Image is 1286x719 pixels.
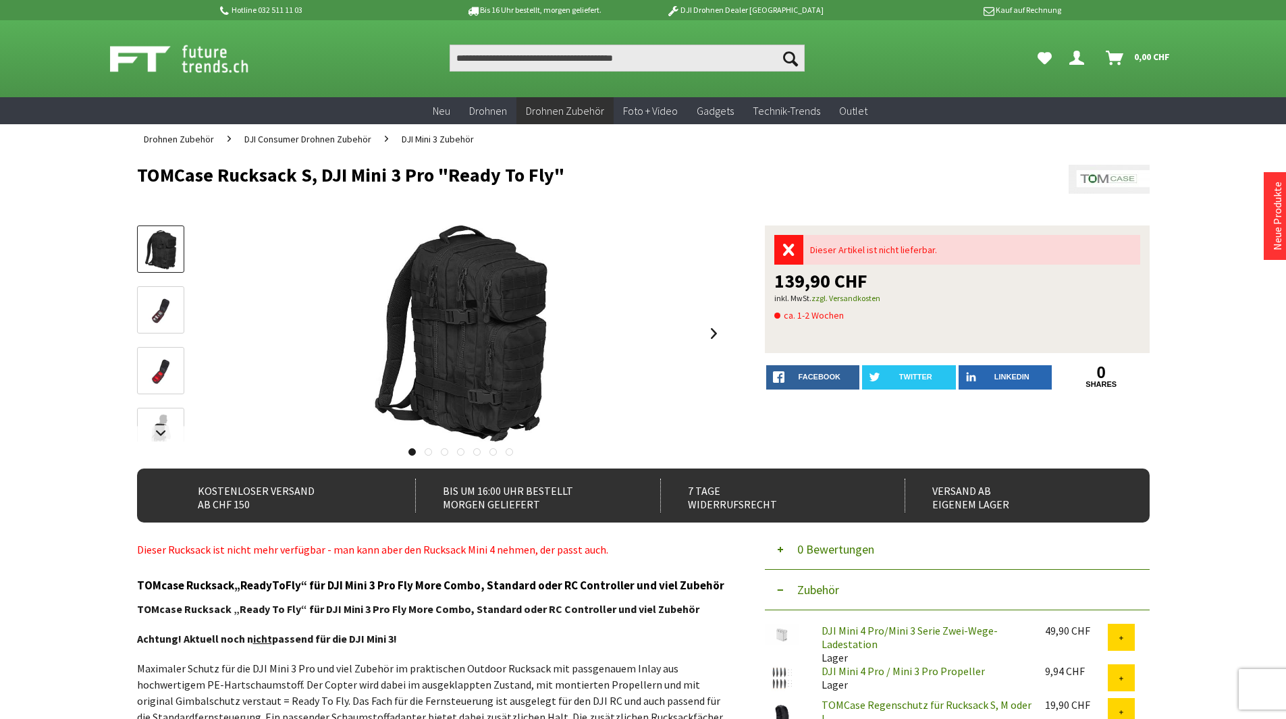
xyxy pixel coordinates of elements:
[994,373,1029,381] span: LinkedIn
[959,365,1052,390] a: LinkedIn
[1134,46,1170,68] span: 0,00 CHF
[433,104,450,117] span: Neu
[402,133,474,145] span: DJI Mini 3 Zubehör
[141,230,180,269] img: Vorschau: TOMCase Rucksack S, DJI Mini 3 Pro "Ready To Fly"
[353,225,569,442] img: TOMCase Rucksack S, DJI Mini 3 Pro "Ready To Fly"
[244,133,371,145] span: DJI Consumer Drohnen Zubehör
[774,307,844,323] span: ca. 1-2 Wochen
[1031,45,1059,72] a: Meine Favoriten
[137,577,724,594] h3: TOMcase Rucksack„ReadyToFly“ für DJI Mini 3 Pro Fly More Combo, Standard oder RC Controller und v...
[765,664,799,691] img: DJI Mini 4 Pro / Mini 3 Pro Propeller
[822,624,998,651] a: DJI Mini 4 Pro/Mini 3 Serie Zwei-Wege-Ladestation
[395,124,481,154] a: DJI Mini 3 Zubehör
[1045,624,1108,637] div: 49,90 CHF
[743,97,830,125] a: Technik-Trends
[774,271,867,290] span: 139,90 CHF
[776,45,805,72] button: Suchen
[765,529,1150,570] button: 0 Bewertungen
[415,479,631,512] div: Bis um 16:00 Uhr bestellt Morgen geliefert
[811,664,1034,691] div: Lager
[171,479,386,512] div: Kostenloser Versand ab CHF 150
[137,602,699,616] strong: TOMcase Rucksack „Ready To Fly“ für DJI Mini 3 Pro Fly More Combo, Standard oder RC Controller un...
[905,479,1120,512] div: Versand ab eigenem Lager
[811,624,1034,664] div: Lager
[839,104,867,117] span: Outlet
[774,290,1140,307] p: inkl. MwSt.
[830,97,877,125] a: Outlet
[1069,165,1150,194] img: TomCase
[469,104,507,117] span: Drohnen
[1270,182,1284,250] a: Neue Produkte
[137,124,221,154] a: Drohnen Zubehör
[1045,698,1108,712] div: 19,90 CHF
[1100,45,1177,72] a: Warenkorb
[660,479,876,512] div: 7 Tage Widerrufsrecht
[450,45,805,72] input: Produkt, Marke, Kategorie, EAN, Artikelnummer…
[460,97,516,125] a: Drohnen
[238,124,378,154] a: DJI Consumer Drohnen Zubehör
[765,624,799,646] img: DJI Mini 4 Pro/Mini 3 Serie Zwei-Wege-Ladestation
[639,2,850,18] p: DJI Drohnen Dealer [GEOGRAPHIC_DATA]
[423,97,460,125] a: Neu
[614,97,687,125] a: Foto + Video
[516,97,614,125] a: Drohnen Zubehör
[144,133,214,145] span: Drohnen Zubehör
[1045,664,1108,678] div: 9,94 CHF
[899,373,932,381] span: twitter
[851,2,1061,18] p: Kauf auf Rechnung
[623,104,678,117] span: Foto + Video
[822,664,985,678] a: DJI Mini 4 Pro / Mini 3 Pro Propeller
[799,373,840,381] span: facebook
[697,104,734,117] span: Gadgets
[1064,45,1095,72] a: Dein Konto
[765,570,1150,610] button: Zubehör
[862,365,956,390] a: twitter
[110,42,278,76] img: Shop Futuretrends - zur Startseite wechseln
[137,543,608,556] span: Dieser Rucksack ist nicht mehr verfügbar - man kann aber den Rucksack Mini 4 nehmen, der passt auch.
[1054,365,1148,380] a: 0
[1054,380,1148,389] a: shares
[803,235,1140,265] div: Dieser Artikel ist nicht lieferbar.
[429,2,639,18] p: Bis 16 Uhr bestellt, morgen geliefert.
[766,365,860,390] a: facebook
[137,632,397,645] strong: Achtung! Aktuell noch n passend für die DJI Mini 3!
[137,165,947,185] h1: TOMCase Rucksack S, DJI Mini 3 Pro "Ready To Fly"
[218,2,429,18] p: Hotline 032 511 11 03
[526,104,604,117] span: Drohnen Zubehör
[811,293,880,303] a: zzgl. Versandkosten
[687,97,743,125] a: Gadgets
[753,104,820,117] span: Technik-Trends
[253,632,272,645] span: icht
